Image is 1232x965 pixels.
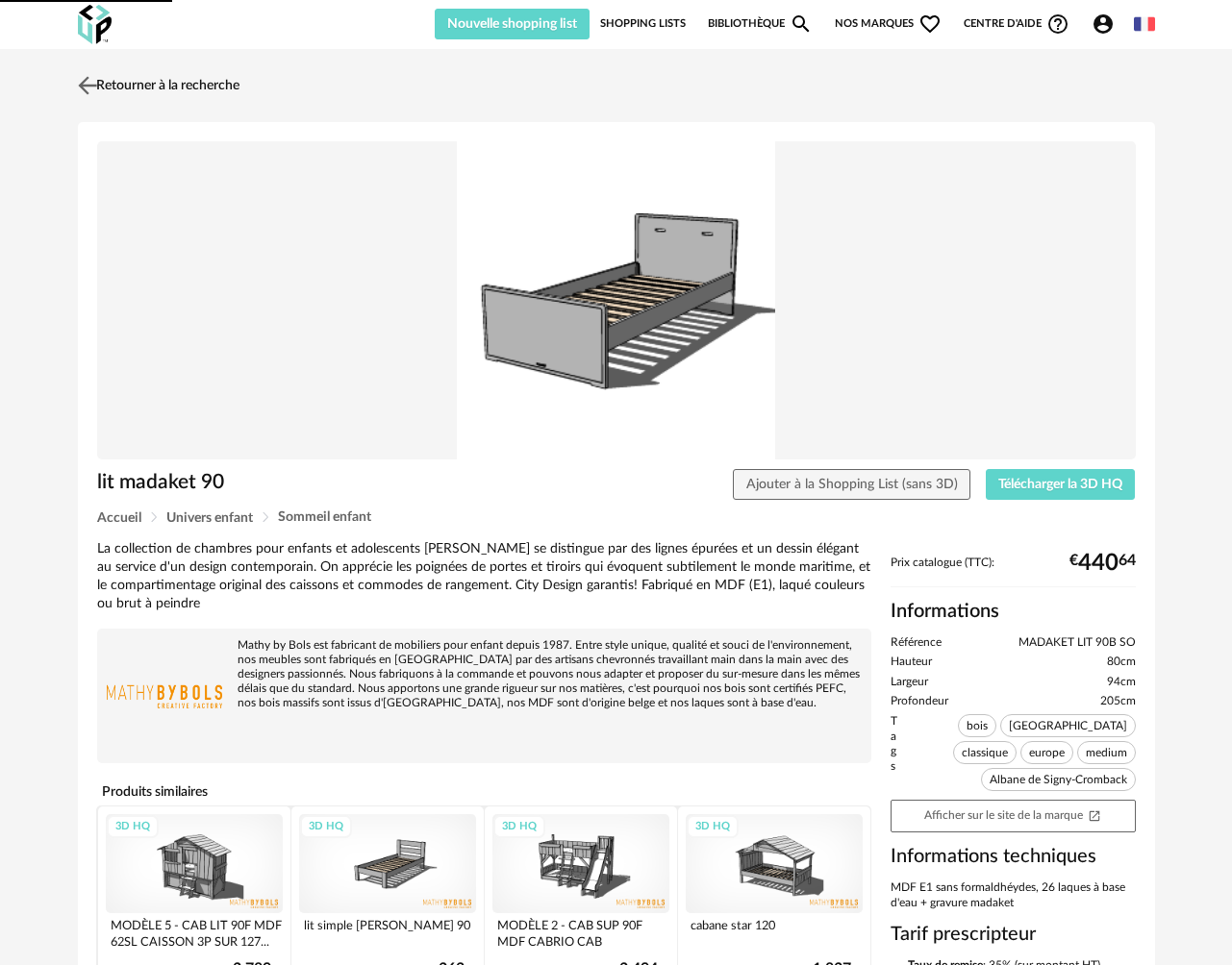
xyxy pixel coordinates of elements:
[600,9,686,39] a: Shopping Lists
[733,469,970,500] button: Ajouter à la Shopping List (sans 3D)
[891,880,1136,910] div: MDF E1 sans formaldhéydes, 26 laques à base d'eau + gravure madaket
[891,694,948,709] span: Profondeur
[1077,741,1136,764] span: medium
[106,913,283,952] div: MODÈLE 5 - CAB LIT 90F MDF 62SL CAISSON 3P SUR 127...
[299,913,476,952] div: lit simple [PERSON_NAME] 90
[78,5,112,44] img: OXP
[891,599,1136,624] h2: Informations
[1092,12,1123,36] span: Account Circle icon
[166,511,253,525] span: Univers enfant
[891,714,900,795] span: Tags
[708,9,814,39] a: BibliothèqueMagnify icon
[1134,13,1155,35] img: fr
[493,815,545,839] div: 3D HQ
[97,779,871,805] h4: Produits similaires
[73,64,239,107] a: Retourner à la recherche
[687,815,739,839] div: 3D HQ
[746,478,958,491] span: Ajouter à la Shopping List (sans 3D)
[107,815,159,839] div: 3D HQ
[1092,12,1115,36] span: Account Circle icon
[958,714,996,737] span: bois
[891,922,1136,947] h3: Tarif prescripteur
[107,638,222,754] img: brand logo
[1078,557,1119,570] span: 440
[790,12,813,36] span: Magnify icon
[891,655,932,670] span: Hauteur
[891,556,1136,587] div: Prix catalogue (TTC):
[891,844,1136,869] h3: Informations techniques
[278,510,371,524] span: Sommeil enfant
[891,675,928,690] span: Largeur
[1088,808,1101,821] span: Open In New icon
[918,12,942,36] span: Heart Outline icon
[1018,635,1136,651] span: MADAKET LIT 90B SO
[891,635,942,651] span: Référence
[97,540,871,613] div: La collection de chambres pour enfants et adolescents [PERSON_NAME] se distingue par des lignes é...
[953,741,1017,764] span: classique
[986,469,1136,500] button: Télécharger la 3D HQ
[107,638,862,710] div: Mathy by Bols est fabricant de mobiliers pour enfant depuis 1987. Entre style unique, qualité et ...
[998,478,1122,491] span: Télécharger la 3D HQ
[891,800,1136,832] a: Afficher sur le site de la marqueOpen In New icon
[1020,741,1073,764] span: europe
[1000,714,1136,737] span: [GEOGRAPHIC_DATA]
[492,913,669,952] div: MODÈLE 2 - CAB SUP 90F MDF CABRIO CAB TOBOGGAN SUP PF
[97,511,141,525] span: Accueil
[686,913,863,952] div: cabane star 120
[97,510,1136,525] div: Breadcrumb
[981,768,1136,791] span: Albane de Signy-Cromback
[1046,12,1069,36] span: Help Circle Outline icon
[447,17,577,31] span: Nouvelle shopping list
[73,71,101,99] img: svg+xml;base64,PHN2ZyB3aWR0aD0iMjQiIGhlaWdodD0iMjQiIHZpZXdCb3g9IjAgMCAyNCAyNCIgZmlsbD0ibm9uZSIgeG...
[1107,675,1136,690] span: 94cm
[1100,694,1136,709] span: 205cm
[435,9,591,39] button: Nouvelle shopping list
[1069,557,1136,570] div: € 64
[1107,655,1136,670] span: 80cm
[97,469,518,495] h1: lit madaket 90
[97,141,1136,459] img: Product pack shot
[835,9,943,39] span: Nos marques
[964,12,1070,36] span: Centre d'aideHelp Circle Outline icon
[300,815,352,839] div: 3D HQ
